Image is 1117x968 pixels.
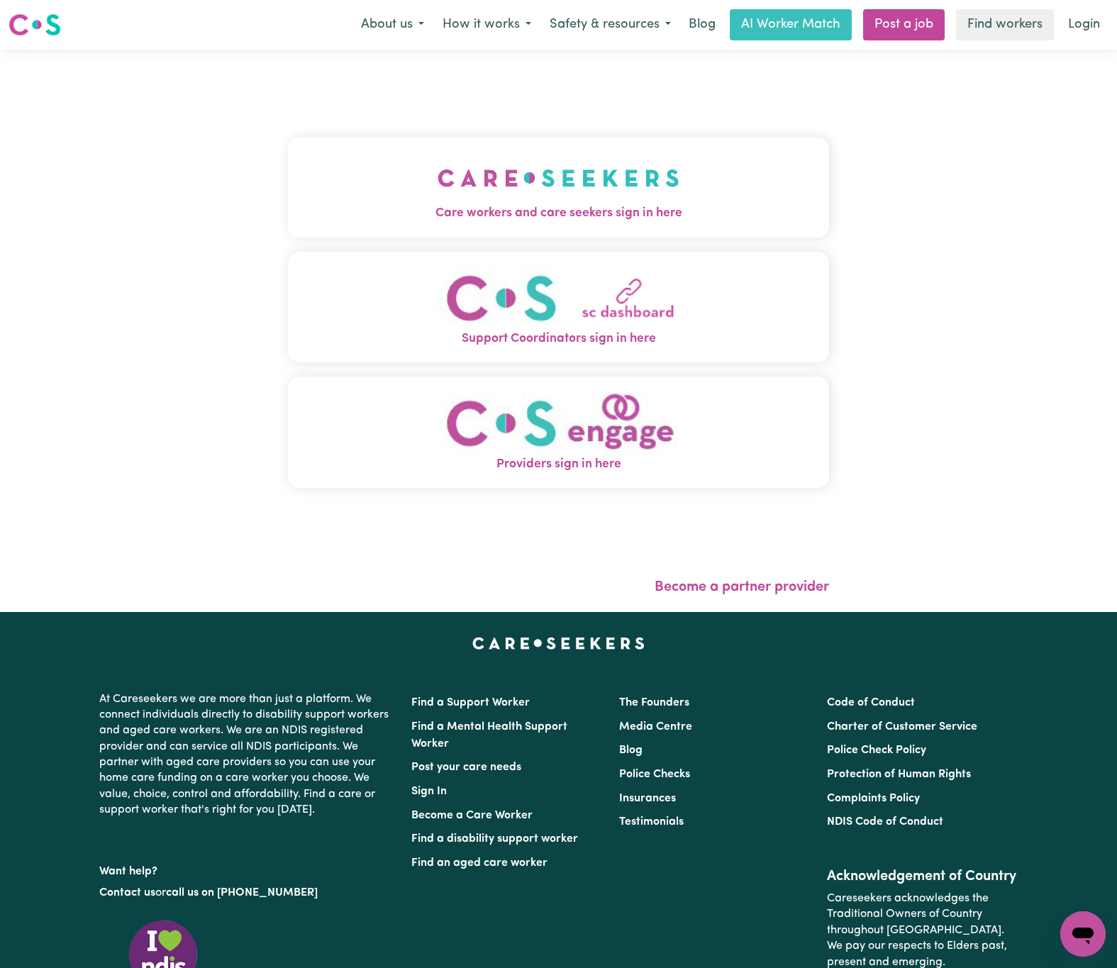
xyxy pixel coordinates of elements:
a: Police Check Policy [827,745,926,756]
a: Blog [619,745,643,756]
span: Care workers and care seekers sign in here [288,204,830,223]
a: Careseekers home page [472,638,645,649]
img: Careseekers logo [9,12,61,38]
button: How it works [433,10,540,40]
a: Protection of Human Rights [827,769,971,780]
p: or [99,879,394,906]
a: Find a Support Worker [411,697,530,708]
a: Find a Mental Health Support Worker [411,721,567,750]
a: Testimonials [619,816,684,828]
a: Contact us [99,887,155,899]
a: Login [1060,9,1108,40]
button: Care workers and care seekers sign in here [288,138,830,237]
a: Become a Care Worker [411,810,533,821]
span: Providers sign in here [288,455,830,474]
a: Complaints Policy [827,793,920,804]
a: Post a job [863,9,945,40]
a: Media Centre [619,721,692,733]
a: Charter of Customer Service [827,721,977,733]
a: Post your care needs [411,762,521,773]
a: The Founders [619,697,689,708]
p: Want help? [99,858,394,879]
a: Find workers [956,9,1054,40]
a: Blog [680,9,724,40]
span: Support Coordinators sign in here [288,330,830,348]
button: Support Coordinators sign in here [288,252,830,363]
button: Safety & resources [540,10,680,40]
h2: Acknowledgement of Country [827,868,1018,885]
a: Code of Conduct [827,697,915,708]
p: At Careseekers we are more than just a platform. We connect individuals directly to disability su... [99,686,394,824]
a: Find a disability support worker [411,833,578,845]
a: Sign In [411,786,447,797]
a: AI Worker Match [730,9,852,40]
a: NDIS Code of Conduct [827,816,943,828]
a: Careseekers logo [9,9,61,41]
a: Insurances [619,793,676,804]
button: About us [352,10,433,40]
iframe: Button to launch messaging window [1060,911,1106,957]
a: call us on [PHONE_NUMBER] [166,887,318,899]
a: Find an aged care worker [411,857,548,869]
a: Police Checks [619,769,690,780]
a: Become a partner provider [655,580,829,594]
button: Providers sign in here [288,377,830,488]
